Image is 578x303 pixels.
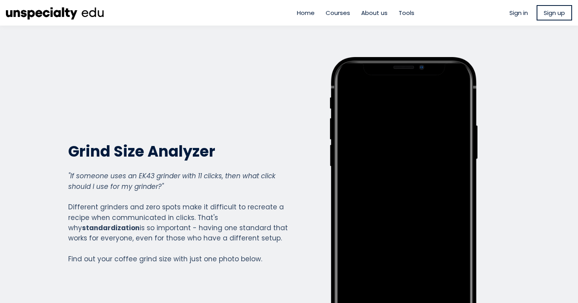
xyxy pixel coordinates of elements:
[68,171,276,191] em: "If someone uses an EK43 grinder with 11 clicks, then what click should I use for my grinder?"
[544,8,565,17] span: Sign up
[68,142,288,161] h2: Grind Size Analyzer
[6,4,104,22] img: ec8cb47d53a36d742fcbd71bcb90b6e6.png
[509,8,528,17] a: Sign in
[68,171,288,264] div: Different grinders and zero spots make it difficult to recreate a recipe when communicated in cli...
[297,8,315,17] a: Home
[82,223,140,233] strong: standardization
[361,8,388,17] a: About us
[399,8,414,17] a: Tools
[326,8,350,17] a: Courses
[537,5,572,20] a: Sign up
